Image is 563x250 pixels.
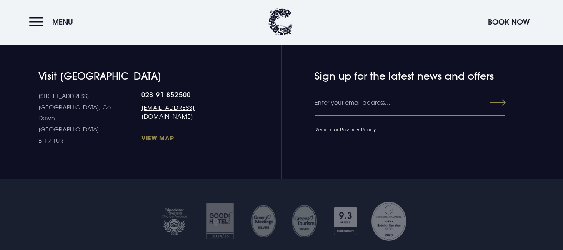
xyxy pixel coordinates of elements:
input: Enter your email address… [315,91,505,116]
img: Georgina Campbell Award 2023 [370,200,408,242]
a: 028 91 852500 [141,91,230,99]
img: Good hotel 24 25 2 [201,200,239,242]
span: Menu [52,17,73,27]
h4: Visit [GEOGRAPHIC_DATA] [38,70,230,82]
img: GM SILVER TRANSPARENT [291,205,318,238]
p: [STREET_ADDRESS] [GEOGRAPHIC_DATA], Co. Down [GEOGRAPHIC_DATA] BT19 1UR [38,91,141,146]
button: Menu [29,13,77,31]
a: [EMAIL_ADDRESS][DOMAIN_NAME] [141,103,230,121]
img: Booking com 1 [329,200,362,242]
h4: Sign up for the latest news and offers [315,70,474,82]
img: Clandeboye Lodge [268,8,293,35]
img: Tripadvisor travellers choice 2025 [155,200,193,242]
img: Untitled design 35 [250,205,276,238]
button: Submit [476,95,506,110]
a: View Map [141,134,230,142]
button: Book Now [484,13,534,31]
a: Read our Privacy Policy [315,126,376,133]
